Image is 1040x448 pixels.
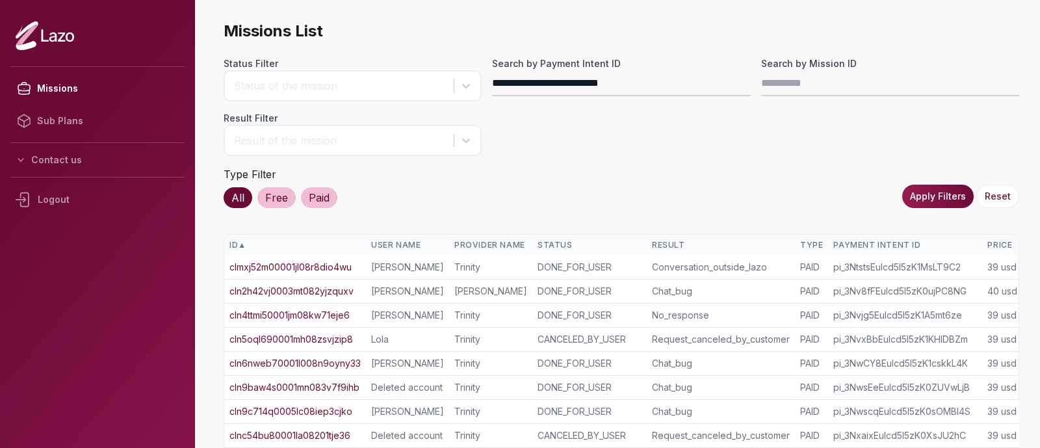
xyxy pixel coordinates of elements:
div: Status of the mission [234,78,447,94]
div: Price [987,240,1017,250]
div: pi_3NvxBbEulcd5I5zK1KHIDBZm [833,333,977,346]
div: Chat_bug [652,405,790,418]
div: pi_3NtstsEulcd5I5zK1MsLT9C2 [833,261,977,274]
div: All [224,187,252,208]
div: Chat_bug [652,381,790,394]
div: Payment Intent ID [833,240,977,250]
div: DONE_FOR_USER [538,261,642,274]
div: Type [800,240,823,250]
a: Sub Plans [10,105,185,137]
div: Trinity [454,405,527,418]
div: [PERSON_NAME] [371,405,444,418]
div: [PERSON_NAME] [371,285,444,298]
div: PAID [800,333,823,346]
div: 39 usd [987,333,1017,346]
div: Request_canceled_by_customer [652,333,790,346]
div: Status [538,240,642,250]
label: Type Filter [224,168,276,181]
span: Missions List [224,21,1019,42]
button: Contact us [10,148,185,172]
div: DONE_FOR_USER [538,357,642,370]
div: [PERSON_NAME] [371,261,444,274]
div: Trinity [454,357,527,370]
label: Search by Payment Intent ID [492,57,750,70]
div: pi_3NwCY8Eulcd5I5zK1cskkL4K [833,357,977,370]
label: Search by Mission ID [761,57,1019,70]
div: Trinity [454,429,527,442]
div: Deleted account [371,429,444,442]
div: Result of the mission [234,133,447,148]
div: No_response [652,309,790,322]
div: pi_3Nvjg5Eulcd5I5zK1A5mt6ze [833,309,977,322]
div: Deleted account [371,381,444,394]
div: Trinity [454,261,527,274]
div: Logout [10,183,185,217]
div: 39 usd [987,381,1017,394]
button: Reset [976,185,1019,208]
div: Request_canceled_by_customer [652,429,790,442]
div: PAID [800,357,823,370]
div: Chat_bug [652,357,790,370]
a: cln9c714q0005lc08iep3cjko [229,405,352,418]
div: Trinity [454,333,527,346]
label: Result Filter [224,112,482,125]
div: pi_3NwsEeEulcd5I5zK0ZUVwLjB [833,381,977,394]
div: CANCELED_BY_USER [538,333,642,346]
div: DONE_FOR_USER [538,405,642,418]
a: cln6nweb70001l008n9oyny33 [229,357,361,370]
div: [PERSON_NAME] [371,309,444,322]
div: Trinity [454,309,527,322]
div: 39 usd [987,309,1017,322]
div: pi_3NxaixEulcd5I5zK0XsJU2hC [833,429,977,442]
a: cln4ttmi50001jm08kw71eje6 [229,309,350,322]
div: Paid [301,187,337,208]
div: Result [652,240,790,250]
div: DONE_FOR_USER [538,381,642,394]
div: 39 usd [987,405,1017,418]
a: cln9baw4s0001mn083v7f9ihb [229,381,359,394]
div: CANCELED_BY_USER [538,429,642,442]
div: Trinity [454,381,527,394]
label: Status Filter [224,57,482,70]
div: PAID [800,381,823,394]
div: User Name [371,240,444,250]
a: Missions [10,72,185,105]
div: PAID [800,285,823,298]
button: Apply Filters [902,185,974,208]
div: Chat_bug [652,285,790,298]
div: 39 usd [987,261,1017,274]
a: clnc54bu80001la08201tje36 [229,429,350,442]
div: [PERSON_NAME] [371,357,444,370]
span: ▲ [238,240,246,250]
div: 39 usd [987,429,1017,442]
div: PAID [800,309,823,322]
div: Free [257,187,296,208]
a: clmxj52m00001jl08r8dio4wu [229,261,352,274]
div: Conversation_outside_lazo [652,261,790,274]
div: DONE_FOR_USER [538,285,642,298]
div: pi_3Nv8fFEulcd5I5zK0ujPC8NG [833,285,977,298]
div: PAID [800,429,823,442]
a: cln5oql690001mh08zsvjzip8 [229,333,353,346]
div: [PERSON_NAME] [454,285,527,298]
div: ID [229,240,361,250]
div: 39 usd [987,357,1017,370]
div: Lola [371,333,444,346]
div: PAID [800,261,823,274]
a: cln2h42vj0003mt082yjzquxv [229,285,354,298]
div: Provider Name [454,240,527,250]
div: 40 usd [987,285,1017,298]
div: DONE_FOR_USER [538,309,642,322]
div: PAID [800,405,823,418]
div: pi_3NwscqEulcd5I5zK0sOMBI4S [833,405,977,418]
